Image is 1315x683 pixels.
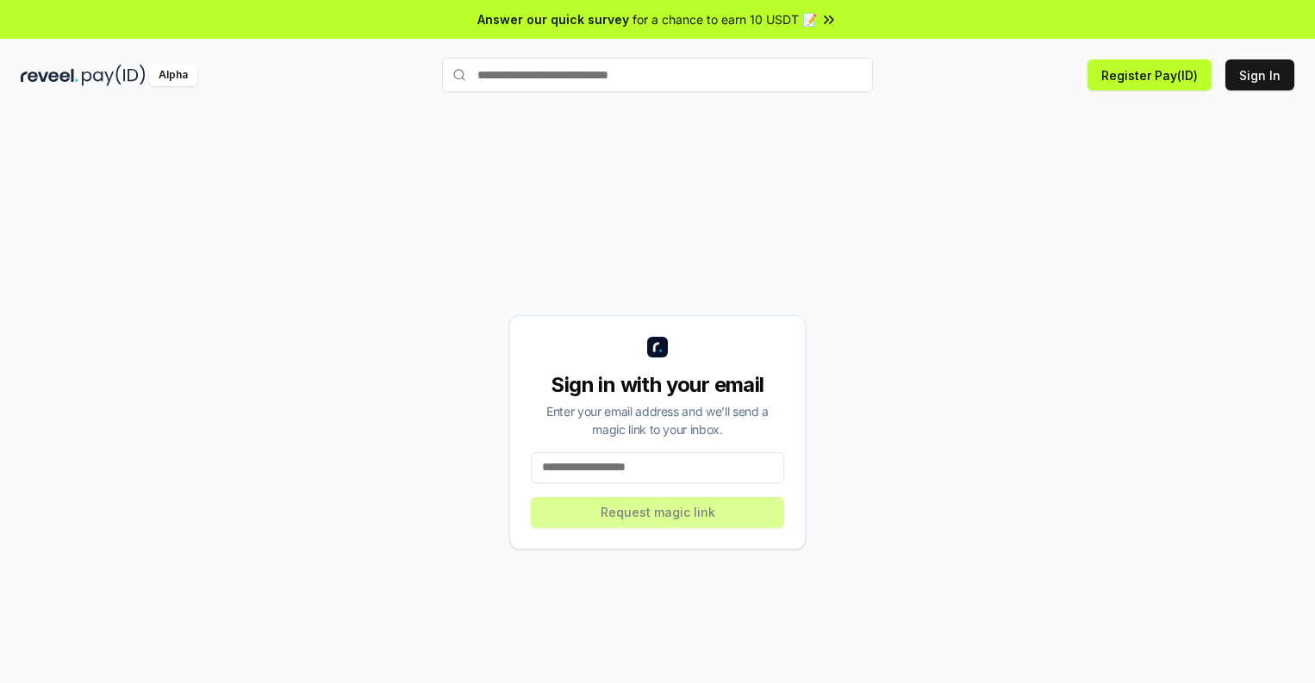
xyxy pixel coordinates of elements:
button: Register Pay(ID) [1088,59,1212,90]
img: reveel_dark [21,65,78,86]
span: Answer our quick survey [477,10,629,28]
img: pay_id [82,65,146,86]
button: Sign In [1225,59,1294,90]
div: Alpha [149,65,197,86]
span: for a chance to earn 10 USDT 📝 [633,10,817,28]
div: Sign in with your email [531,371,784,399]
div: Enter your email address and we’ll send a magic link to your inbox. [531,402,784,438]
img: logo_small [647,337,668,357]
